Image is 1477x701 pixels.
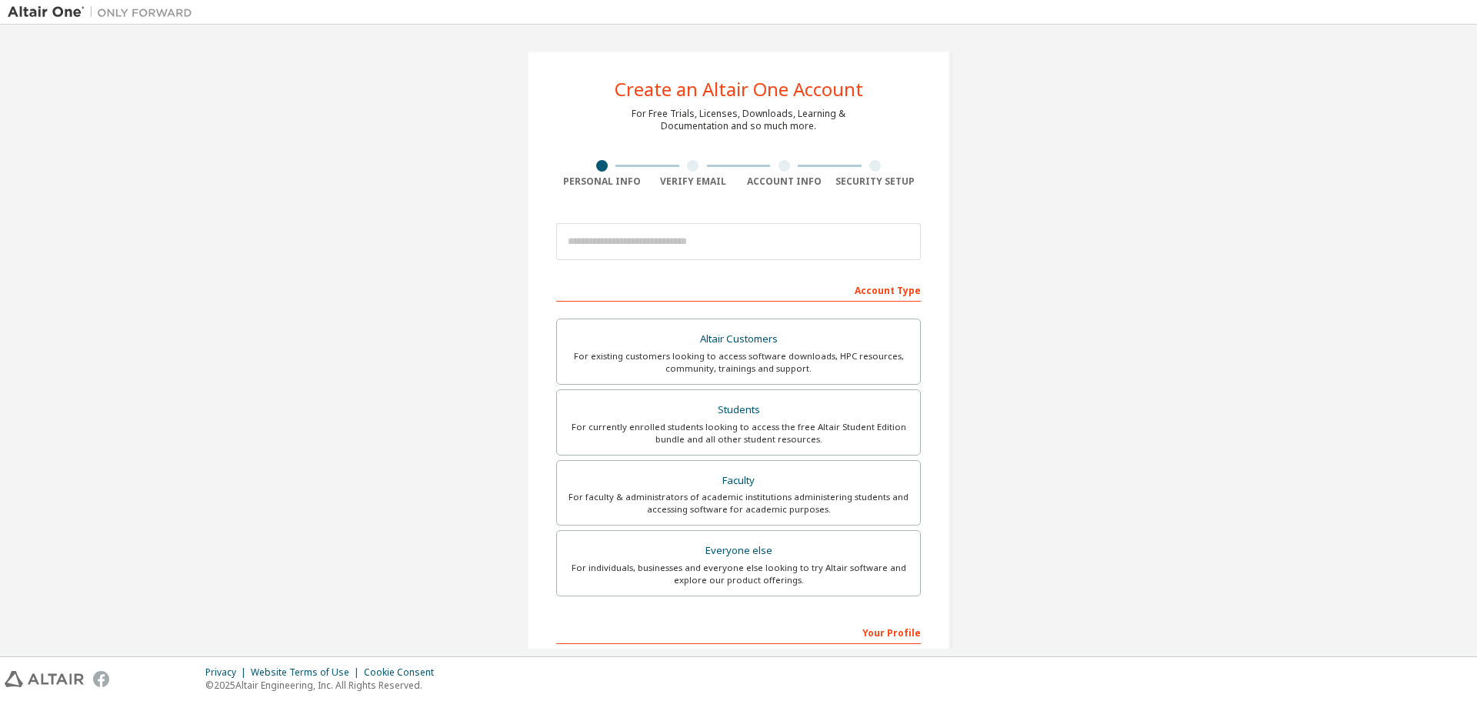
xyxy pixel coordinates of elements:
[556,175,648,188] div: Personal Info
[205,679,443,692] p: © 2025 Altair Engineering, Inc. All Rights Reserved.
[566,562,911,586] div: For individuals, businesses and everyone else looking to try Altair software and explore our prod...
[615,80,863,98] div: Create an Altair One Account
[5,671,84,687] img: altair_logo.svg
[738,175,830,188] div: Account Info
[8,5,200,20] img: Altair One
[205,666,251,679] div: Privacy
[566,470,911,492] div: Faculty
[566,540,911,562] div: Everyone else
[364,666,443,679] div: Cookie Consent
[251,666,364,679] div: Website Terms of Use
[648,175,739,188] div: Verify Email
[566,399,911,421] div: Students
[566,329,911,350] div: Altair Customers
[566,421,911,446] div: For currently enrolled students looking to access the free Altair Student Edition bundle and all ...
[566,350,911,375] div: For existing customers looking to access software downloads, HPC resources, community, trainings ...
[632,108,845,132] div: For Free Trials, Licenses, Downloads, Learning & Documentation and so much more.
[556,277,921,302] div: Account Type
[830,175,922,188] div: Security Setup
[566,491,911,516] div: For faculty & administrators of academic institutions administering students and accessing softwa...
[556,619,921,644] div: Your Profile
[93,671,109,687] img: facebook.svg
